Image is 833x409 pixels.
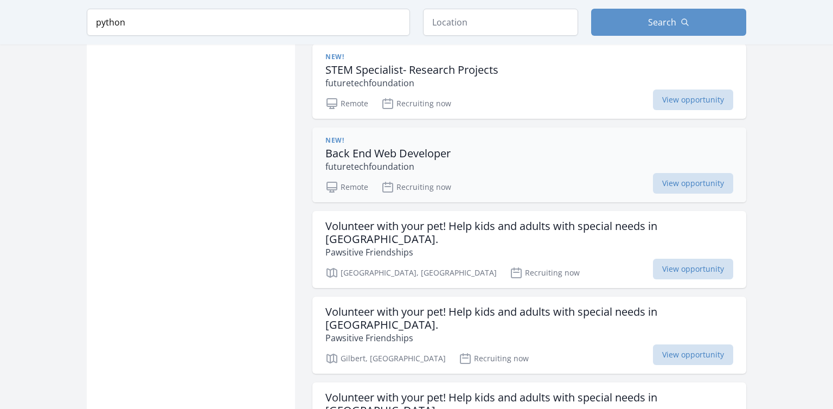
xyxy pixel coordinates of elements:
[423,9,578,36] input: Location
[325,160,451,173] p: futuretechfoundation
[325,136,344,145] span: New!
[325,331,733,344] p: Pawsitive Friendships
[325,181,368,194] p: Remote
[648,16,676,29] span: Search
[312,127,746,202] a: New! Back End Web Developer futuretechfoundation Remote Recruiting now View opportunity
[312,211,746,288] a: Volunteer with your pet! Help kids and adults with special needs in [GEOGRAPHIC_DATA]. Pawsitive ...
[312,44,746,119] a: New! STEM Specialist- Research Projects futuretechfoundation Remote Recruiting now View opportunity
[381,181,451,194] p: Recruiting now
[325,147,451,160] h3: Back End Web Developer
[653,90,733,110] span: View opportunity
[381,97,451,110] p: Recruiting now
[325,266,497,279] p: [GEOGRAPHIC_DATA], [GEOGRAPHIC_DATA]
[325,305,733,331] h3: Volunteer with your pet! Help kids and adults with special needs in [GEOGRAPHIC_DATA].
[325,76,498,90] p: futuretechfoundation
[325,63,498,76] h3: STEM Specialist- Research Projects
[653,344,733,365] span: View opportunity
[459,352,529,365] p: Recruiting now
[653,259,733,279] span: View opportunity
[325,53,344,61] span: New!
[510,266,580,279] p: Recruiting now
[325,246,733,259] p: Pawsitive Friendships
[325,220,733,246] h3: Volunteer with your pet! Help kids and adults with special needs in [GEOGRAPHIC_DATA].
[87,9,410,36] input: Keyword
[325,97,368,110] p: Remote
[591,9,746,36] button: Search
[325,352,446,365] p: Gilbert, [GEOGRAPHIC_DATA]
[312,297,746,374] a: Volunteer with your pet! Help kids and adults with special needs in [GEOGRAPHIC_DATA]. Pawsitive ...
[653,173,733,194] span: View opportunity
